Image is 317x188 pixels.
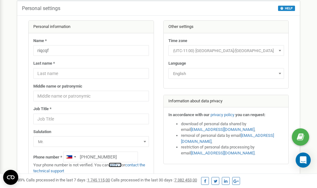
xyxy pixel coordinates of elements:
[33,162,149,174] p: Your phone number is not verified. You can or
[296,153,311,168] div: Open Intercom Messenger
[33,163,145,173] a: contact the technical support
[109,163,122,167] a: verify it
[181,144,284,156] li: restriction of personal data processing by email .
[278,6,295,11] button: HELP
[111,178,197,182] span: Calls processed in the last 30 days :
[164,95,289,108] div: Information about data privacy
[63,152,78,162] div: Telephone country code
[63,152,138,162] input: +1-800-555-55-55
[168,38,187,44] label: Time zone
[168,45,284,56] span: (UTC-11:00) Pacific/Midway
[33,38,47,44] label: Name *
[87,178,110,182] u: 1 745 115,00
[235,112,265,117] strong: you can request:
[164,21,289,33] div: Other settings
[191,127,254,132] a: [EMAIL_ADDRESS][DOMAIN_NAME]
[168,68,284,79] span: English
[33,136,149,147] span: Mr.
[33,154,62,160] label: Phone number *
[168,61,186,67] label: Language
[174,178,197,182] u: 7 382 453,00
[33,45,149,56] input: Name
[33,129,51,135] label: Salutation
[181,121,284,133] li: download of personal data shared by email ,
[168,112,210,117] strong: In accordance with our
[33,91,149,101] input: Middle name or patronymic
[33,83,82,89] label: Middle name or patronymic
[3,170,18,185] button: Open CMP widget
[181,133,274,144] a: [EMAIL_ADDRESS][DOMAIN_NAME]
[33,68,149,79] input: Last name
[22,6,60,11] h5: Personal settings
[191,151,254,155] a: [EMAIL_ADDRESS][DOMAIN_NAME]
[33,114,149,124] input: Job Title
[29,21,154,33] div: Personal information
[171,46,282,55] span: (UTC-11:00) Pacific/Midway
[33,106,52,112] label: Job Title *
[171,69,282,78] span: English
[26,178,110,182] span: Calls processed in the last 7 days :
[33,61,55,67] label: Last name *
[36,137,147,146] span: Mr.
[210,112,234,117] a: privacy policy
[181,133,284,144] li: removal of personal data by email ,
